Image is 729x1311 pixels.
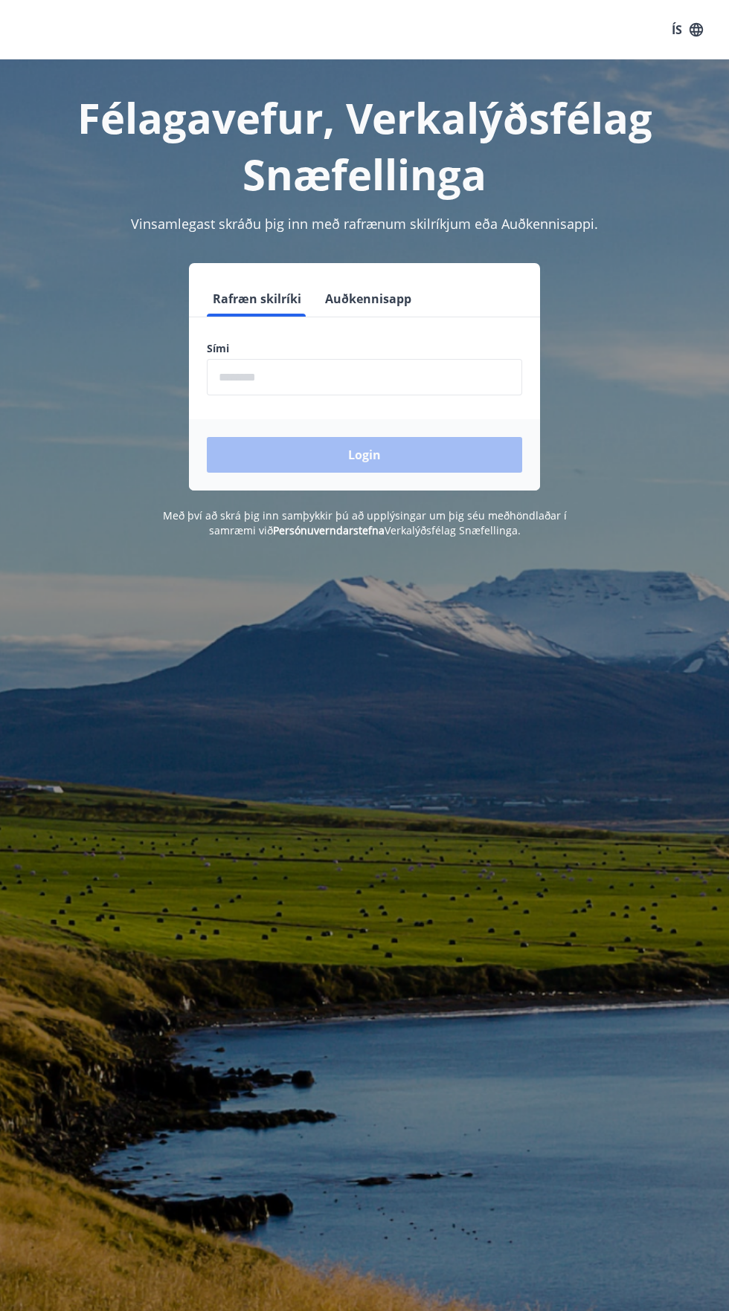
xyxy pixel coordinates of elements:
[163,508,567,537] span: Með því að skrá þig inn samþykkir þú að upplýsingar um þig séu meðhöndlaðar í samræmi við Verkalý...
[664,16,711,43] button: ÍS
[207,281,307,317] button: Rafræn skilríki
[207,341,522,356] label: Sími
[273,523,385,537] a: Persónuverndarstefna
[319,281,417,317] button: Auðkennisapp
[131,215,598,233] span: Vinsamlegast skráðu þig inn með rafrænum skilríkjum eða Auðkennisappi.
[18,89,711,202] h1: Félagavefur, Verkalýðsfélag Snæfellinga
